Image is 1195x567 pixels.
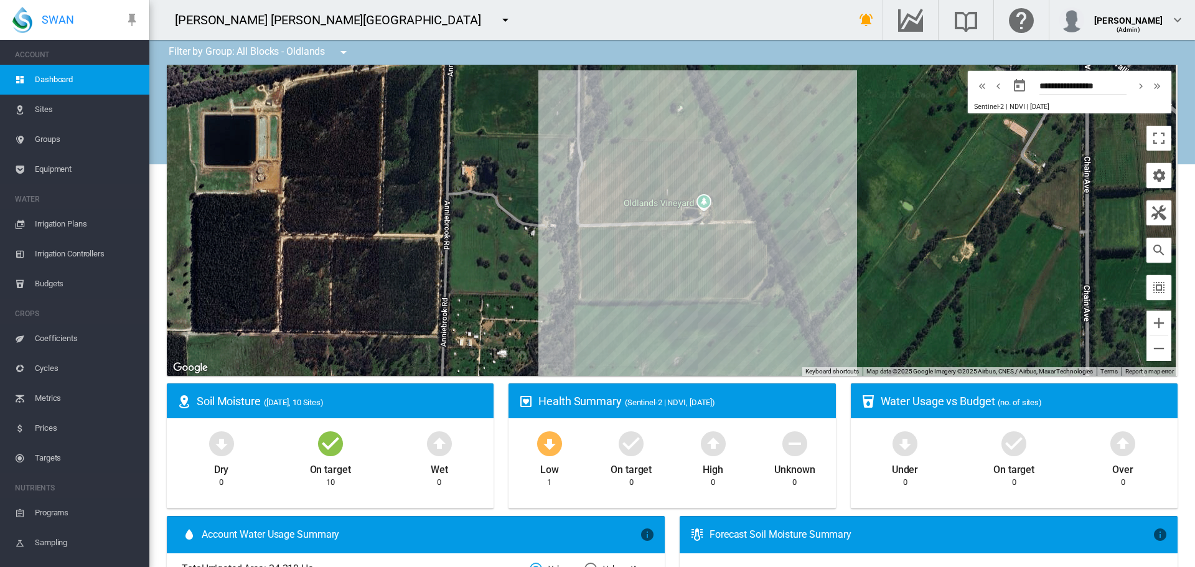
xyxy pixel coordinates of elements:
[547,477,551,488] div: 1
[35,209,139,239] span: Irrigation Plans
[437,477,441,488] div: 0
[1151,280,1166,295] md-icon: icon-select-all
[881,393,1168,409] div: Water Usage vs Budget
[35,528,139,558] span: Sampling
[1059,7,1084,32] img: profile.jpg
[1151,168,1166,183] md-icon: icon-cog
[1125,368,1174,375] a: Report a map error
[1146,275,1171,300] button: icon-select-all
[690,527,705,542] md-icon: icon-thermometer-lines
[124,12,139,27] md-icon: icon-pin
[859,12,874,27] md-icon: icon-bell-ring
[493,7,518,32] button: icon-menu-down
[792,477,797,488] div: 0
[1146,238,1171,263] button: icon-magnify
[703,458,723,477] div: High
[999,428,1029,458] md-icon: icon-checkbox-marked-circle
[974,78,990,93] button: icon-chevron-double-left
[866,368,1093,375] span: Map data ©2025 Google Imagery ©2025 Airbus, CNES / Airbus, Maxar Technologies
[35,269,139,299] span: Budgets
[629,477,634,488] div: 0
[890,428,920,458] md-icon: icon-arrow-down-bold-circle
[12,7,32,33] img: SWAN-Landscape-Logo-Colour-drop.png
[498,12,513,27] md-icon: icon-menu-down
[424,428,454,458] md-icon: icon-arrow-up-bold-circle
[1012,477,1016,488] div: 0
[518,394,533,409] md-icon: icon-heart-box-outline
[336,45,351,60] md-icon: icon-menu-down
[616,428,646,458] md-icon: icon-checkbox-marked-circle
[1007,73,1032,98] button: md-calendar
[974,103,1024,111] span: Sentinel-2 | NDVI
[42,12,74,27] span: SWAN
[1134,78,1148,93] md-icon: icon-chevron-right
[175,11,492,29] div: [PERSON_NAME] [PERSON_NAME][GEOGRAPHIC_DATA]
[861,394,876,409] md-icon: icon-cup-water
[951,12,981,27] md-icon: Search the knowledge base
[35,354,139,383] span: Cycles
[1121,477,1125,488] div: 0
[1150,78,1164,93] md-icon: icon-chevron-double-right
[540,458,559,477] div: Low
[202,528,640,541] span: Account Water Usage Summary
[431,458,448,477] div: Wet
[711,477,715,488] div: 0
[535,428,565,458] md-icon: icon-arrow-down-bold-circle
[159,40,360,65] div: Filter by Group: All Blocks - Oldlands
[640,527,655,542] md-icon: icon-information
[1146,311,1171,335] button: Zoom in
[698,428,728,458] md-icon: icon-arrow-up-bold-circle
[611,458,652,477] div: On target
[35,324,139,354] span: Coefficients
[1006,12,1036,27] md-icon: Click here for help
[331,40,356,65] button: icon-menu-down
[991,78,1005,93] md-icon: icon-chevron-left
[1146,336,1171,361] button: Zoom out
[35,124,139,154] span: Groups
[993,458,1034,477] div: On target
[35,239,139,269] span: Irrigation Controllers
[780,428,810,458] md-icon: icon-minus-circle
[774,458,815,477] div: Unknown
[170,360,211,376] a: Open this area in Google Maps (opens a new window)
[903,477,907,488] div: 0
[1146,126,1171,151] button: Toggle fullscreen view
[1149,78,1165,93] button: icon-chevron-double-right
[219,477,223,488] div: 0
[710,528,1153,541] div: Forecast Soil Moisture Summary
[35,413,139,443] span: Prices
[35,383,139,413] span: Metrics
[854,7,879,32] button: icon-bell-ring
[264,398,324,407] span: ([DATE], 10 Sites)
[35,443,139,473] span: Targets
[1108,428,1138,458] md-icon: icon-arrow-up-bold-circle
[35,154,139,184] span: Equipment
[1112,458,1133,477] div: Over
[1026,103,1049,111] span: | [DATE]
[177,394,192,409] md-icon: icon-map-marker-radius
[310,458,351,477] div: On target
[15,304,139,324] span: CROPS
[892,458,919,477] div: Under
[197,393,484,409] div: Soil Moisture
[1133,78,1149,93] button: icon-chevron-right
[998,398,1042,407] span: (no. of sites)
[35,498,139,528] span: Programs
[990,78,1006,93] button: icon-chevron-left
[1151,243,1166,258] md-icon: icon-magnify
[625,398,715,407] span: (Sentinel-2 | NDVI, [DATE])
[15,478,139,498] span: NUTRIENTS
[207,428,237,458] md-icon: icon-arrow-down-bold-circle
[1153,527,1168,542] md-icon: icon-information
[316,428,345,458] md-icon: icon-checkbox-marked-circle
[1146,163,1171,188] button: icon-cog
[170,360,211,376] img: Google
[1170,12,1185,27] md-icon: icon-chevron-down
[538,393,825,409] div: Health Summary
[1117,26,1141,33] span: (Admin)
[15,45,139,65] span: ACCOUNT
[182,527,197,542] md-icon: icon-water
[975,78,989,93] md-icon: icon-chevron-double-left
[1100,368,1118,375] a: Terms
[35,95,139,124] span: Sites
